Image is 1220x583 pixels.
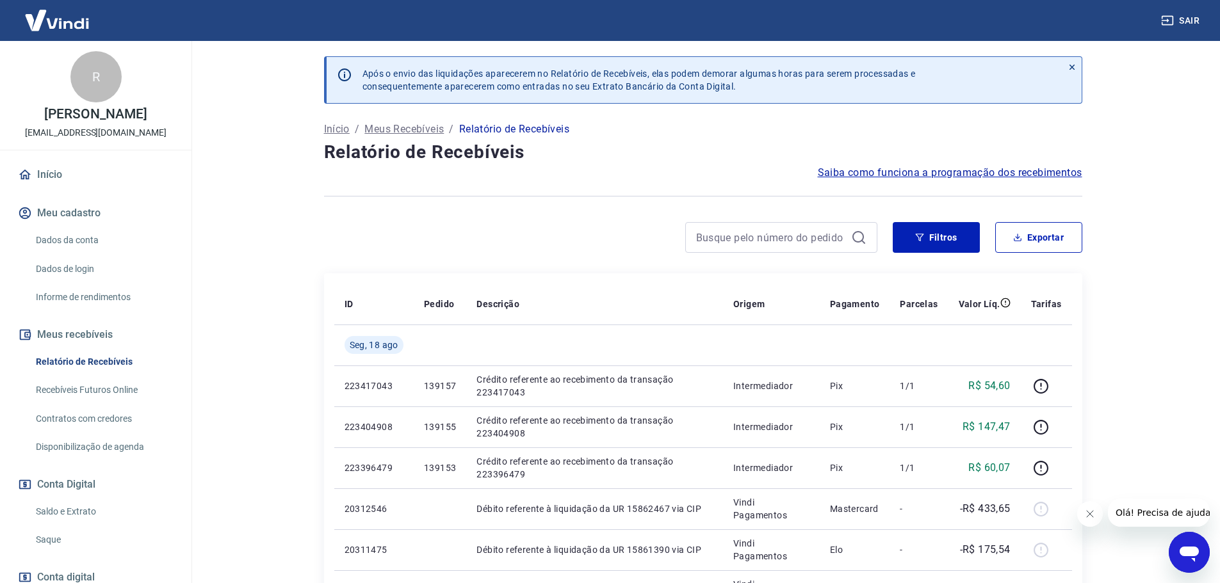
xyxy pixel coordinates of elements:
[1159,9,1205,33] button: Sair
[31,284,176,310] a: Informe de rendimentos
[733,496,809,522] p: Vindi Pagamentos
[15,161,176,189] a: Início
[362,67,916,93] p: Após o envio das liquidações aparecerem no Relatório de Recebíveis, elas podem demorar algumas ho...
[476,502,713,515] p: Débito referente à liquidação da UR 15862467 via CIP
[476,455,713,481] p: Crédito referente ao recebimento da transação 223396479
[968,460,1010,475] p: R$ 60,07
[733,461,809,474] p: Intermediador
[733,420,809,433] p: Intermediador
[31,527,176,553] a: Saque
[696,228,846,247] input: Busque pelo número do pedido
[449,122,453,137] p: /
[1031,298,1062,310] p: Tarifas
[900,298,938,310] p: Parcelas
[25,126,167,140] p: [EMAIL_ADDRESS][DOMAIN_NAME]
[31,377,176,403] a: Recebíveis Futuros Online
[733,379,809,392] p: Intermediador
[476,414,713,440] p: Crédito referente ao recebimento da transação 223404908
[1077,501,1103,527] iframe: Fechar mensagem
[31,227,176,253] a: Dados da conta
[15,470,176,499] button: Conta Digital
[44,108,147,121] p: [PERSON_NAME]
[830,461,880,474] p: Pix
[900,379,938,392] p: 1/1
[1108,499,1210,527] iframe: Mensagem da empresa
[476,373,713,399] p: Crédito referente ao recebimento da transação 223417043
[960,542,1011,557] p: -R$ 175,54
[31,499,176,525] a: Saldo e Extrato
[364,122,444,137] a: Meus Recebíveis
[31,406,176,432] a: Contratos com credores
[1169,532,1210,573] iframe: Botão para abrir a janela de mensagens
[900,461,938,474] p: 1/1
[424,379,456,392] p: 139157
[893,222,980,253] button: Filtros
[830,502,880,515] p: Mastercard
[830,543,880,556] p: Elo
[963,419,1011,435] p: R$ 147,47
[960,501,1011,516] p: -R$ 433,65
[31,256,176,282] a: Dados de login
[900,543,938,556] p: -
[31,434,176,460] a: Disponibilização de agenda
[350,339,398,351] span: Seg, 18 ago
[15,321,176,349] button: Meus recebíveis
[995,222,1082,253] button: Exportar
[355,122,359,137] p: /
[476,543,713,556] p: Débito referente à liquidação da UR 15861390 via CIP
[8,9,108,19] span: Olá! Precisa de ajuda?
[324,140,1082,165] h4: Relatório de Recebíveis
[733,537,809,563] p: Vindi Pagamentos
[830,298,880,310] p: Pagamento
[830,420,880,433] p: Pix
[968,378,1010,394] p: R$ 54,60
[345,543,403,556] p: 20311475
[345,379,403,392] p: 223417043
[345,502,403,515] p: 20312546
[818,165,1082,180] a: Saiba como funciona a programação dos recebimentos
[345,461,403,474] p: 223396479
[15,1,99,40] img: Vindi
[900,502,938,515] p: -
[830,379,880,392] p: Pix
[424,420,456,433] p: 139155
[345,298,354,310] p: ID
[959,298,1000,310] p: Valor Líq.
[324,122,350,137] a: Início
[70,51,122,102] div: R
[459,122,569,137] p: Relatório de Recebíveis
[476,298,519,310] p: Descrição
[345,420,403,433] p: 223404908
[733,298,765,310] p: Origem
[424,461,456,474] p: 139153
[15,199,176,227] button: Meu cadastro
[31,349,176,375] a: Relatório de Recebíveis
[424,298,454,310] p: Pedido
[900,420,938,433] p: 1/1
